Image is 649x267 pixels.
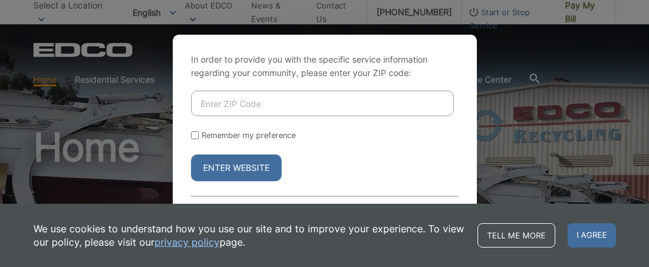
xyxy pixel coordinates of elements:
[33,222,465,249] p: We use cookies to understand how you use our site and to improve your experience. To view our pol...
[201,131,296,140] label: Remember my preference
[191,53,459,80] p: In order to provide you with the specific service information regarding your community, please en...
[191,91,454,116] input: Enter ZIP Code
[154,235,220,249] a: privacy policy
[477,223,555,248] a: Tell me more
[191,154,282,181] button: Enter Website
[567,223,616,248] span: I agree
